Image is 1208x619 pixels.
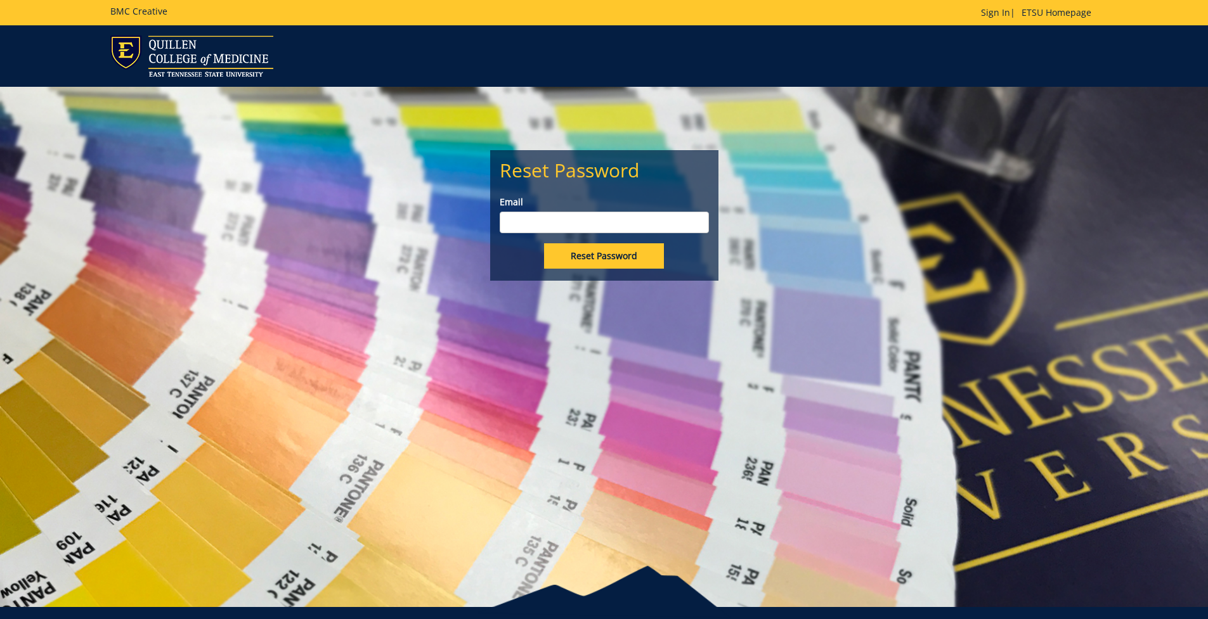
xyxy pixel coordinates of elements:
[981,6,1010,18] a: Sign In
[500,160,709,181] h2: Reset Password
[500,196,709,208] label: Email
[1015,6,1098,18] a: ETSU Homepage
[110,6,167,16] h5: BMC Creative
[544,243,664,269] input: Reset Password
[110,35,273,77] img: ETSU logo
[981,6,1098,19] p: |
